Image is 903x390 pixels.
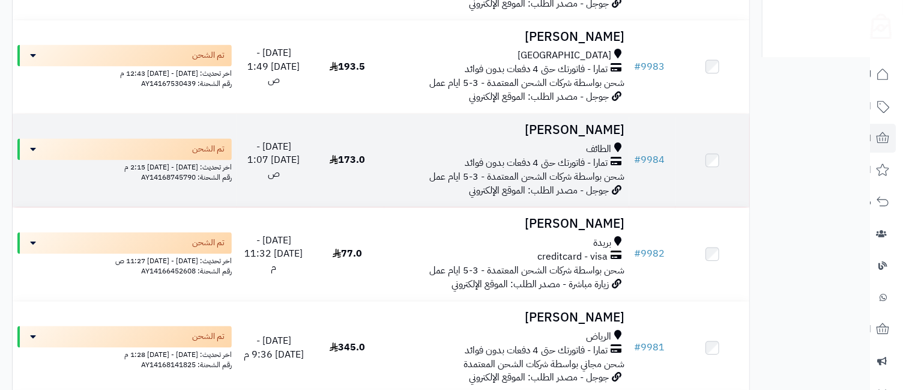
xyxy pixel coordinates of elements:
[244,334,304,362] span: [DATE] - [DATE] 9:36 م
[389,30,625,44] h3: [PERSON_NAME]
[141,360,232,371] span: رقم الشحنة: AY14168141825
[465,63,608,77] span: تمارا - فاتورتك حتى 4 دفعات بدون فوائد
[333,247,362,261] span: 77.0
[389,124,625,138] h3: [PERSON_NAME]
[330,153,365,168] span: 173.0
[634,60,665,75] a: #9983
[586,331,611,344] span: الرياض
[17,348,232,361] div: اخر تحديث: [DATE] - [DATE] 1:28 م
[537,251,608,264] span: creditcard - visa
[469,90,609,105] span: جوجل - مصدر الطلب: الموقع الإلكتروني
[17,254,232,267] div: اخر تحديث: [DATE] - [DATE] 11:27 ص
[451,278,609,292] span: زيارة مباشرة - مصدر الطلب: الموقع الإلكتروني
[141,266,232,277] span: رقم الشحنة: AY14166452608
[429,170,624,184] span: شحن بواسطة شركات الشحن المعتمدة - 3-5 ايام عمل
[192,331,225,343] span: تم الشحن
[247,140,300,182] span: [DATE] - [DATE] 1:07 ص
[192,237,225,249] span: تم الشحن
[141,172,232,183] span: رقم الشحنة: AY14168745790
[247,46,300,88] span: [DATE] - [DATE] 1:49 ص
[518,49,611,63] span: [GEOGRAPHIC_DATA]
[464,358,624,372] span: شحن مجاني بواسطة شركات الشحن المعتمدة
[634,341,641,355] span: #
[192,144,225,156] span: تم الشحن
[634,153,641,168] span: #
[634,341,665,355] a: #9981
[192,50,225,62] span: تم الشحن
[141,79,232,90] span: رقم الشحنة: AY14167530439
[389,218,625,231] h3: [PERSON_NAME]
[389,311,625,325] h3: [PERSON_NAME]
[465,344,608,358] span: تمارا - فاتورتك حتى 4 دفعات بدون فوائد
[244,234,303,276] span: [DATE] - [DATE] 11:32 م
[863,9,892,39] img: logo
[429,264,624,278] span: شحن بواسطة شركات الشحن المعتمدة - 3-5 ايام عمل
[634,247,641,261] span: #
[634,153,665,168] a: #9984
[330,341,365,355] span: 345.0
[634,247,665,261] a: #9982
[17,160,232,173] div: اخر تحديث: [DATE] - [DATE] 2:15 م
[469,371,609,385] span: جوجل - مصدر الطلب: الموقع الإلكتروني
[17,67,232,79] div: اخر تحديث: [DATE] - [DATE] 12:43 م
[586,143,611,157] span: الطائف
[465,157,608,171] span: تمارا - فاتورتك حتى 4 دفعات بدون فوائد
[469,184,609,198] span: جوجل - مصدر الطلب: الموقع الإلكتروني
[330,60,365,75] span: 193.5
[634,60,641,75] span: #
[429,76,624,91] span: شحن بواسطة شركات الشحن المعتمدة - 3-5 ايام عمل
[593,237,611,251] span: بريدة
